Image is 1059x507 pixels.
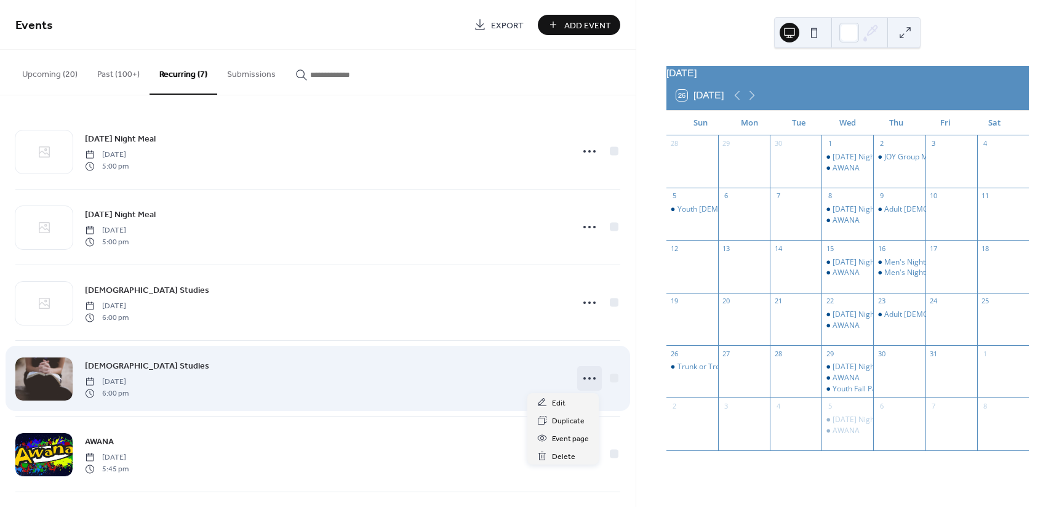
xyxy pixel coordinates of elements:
[85,360,209,373] span: [DEMOGRAPHIC_DATA] Studies
[877,349,886,358] div: 30
[821,257,873,268] div: Wednesday Night Meal
[873,268,925,278] div: Men's Night Message
[85,312,129,323] span: 6:00 pm
[85,436,114,449] span: AWANA
[825,139,834,148] div: 1
[873,152,925,162] div: JOY Group Meeting
[873,309,925,320] div: Adult Bible Study
[833,215,860,226] div: AWANA
[85,161,129,172] span: 5:00 pm
[821,415,873,425] div: Wednesday Night Meal
[85,301,129,312] span: [DATE]
[821,384,873,394] div: Youth Fall Party
[85,359,209,373] a: [DEMOGRAPHIC_DATA] Studies
[821,215,873,226] div: AWANA
[821,268,873,278] div: AWANA
[670,191,679,201] div: 5
[538,15,620,35] button: Add Event
[85,452,129,463] span: [DATE]
[666,204,718,215] div: Youth Bible Study
[465,15,533,35] a: Export
[552,433,589,445] span: Event page
[564,19,611,32] span: Add Event
[85,463,129,474] span: 5:45 pm
[929,297,938,306] div: 24
[877,139,886,148] div: 2
[773,297,783,306] div: 21
[722,297,731,306] div: 20
[821,426,873,436] div: AWANA
[981,191,990,201] div: 11
[884,152,949,162] div: JOY Group Meeting
[773,139,783,148] div: 30
[873,257,925,268] div: Men's Night Meal
[833,163,860,174] div: AWANA
[217,50,286,94] button: Submissions
[884,309,1006,320] div: Adult [DEMOGRAPHIC_DATA] Study
[85,283,209,297] a: [DEMOGRAPHIC_DATA] Studies
[722,191,731,201] div: 6
[85,150,129,161] span: [DATE]
[981,244,990,253] div: 18
[825,349,834,358] div: 29
[150,50,217,95] button: Recurring (7)
[773,244,783,253] div: 14
[725,111,774,135] div: Mon
[877,401,886,410] div: 6
[676,111,725,135] div: Sun
[773,401,783,410] div: 4
[970,111,1019,135] div: Sat
[821,204,873,215] div: Wednesday Night Meal
[833,309,896,320] div: [DATE] Night Meal
[833,362,896,372] div: [DATE] Night Meal
[773,349,783,358] div: 28
[833,204,896,215] div: [DATE] Night Meal
[821,163,873,174] div: AWANA
[552,450,575,463] span: Delete
[670,349,679,358] div: 26
[981,401,990,410] div: 8
[833,152,896,162] div: [DATE] Night Meal
[981,139,990,148] div: 4
[877,191,886,201] div: 9
[929,244,938,253] div: 17
[929,401,938,410] div: 7
[821,373,873,383] div: AWANA
[722,349,731,358] div: 27
[921,111,970,135] div: Fri
[773,191,783,201] div: 7
[85,209,156,222] span: [DATE] Night Meal
[872,111,921,135] div: Thu
[825,297,834,306] div: 22
[774,111,823,135] div: Tue
[722,139,731,148] div: 29
[85,377,129,388] span: [DATE]
[552,397,565,410] span: Edit
[85,434,114,449] a: AWANA
[873,204,925,215] div: Adult Bible Study
[677,204,801,215] div: Youth [DEMOGRAPHIC_DATA] Study
[833,384,885,394] div: Youth Fall Party
[666,66,1029,81] div: [DATE]
[877,244,886,253] div: 16
[821,309,873,320] div: Wednesday Night Meal
[85,207,156,222] a: [DATE] Night Meal
[929,191,938,201] div: 10
[884,268,959,278] div: Men's Night Message
[85,236,129,247] span: 5:00 pm
[833,415,896,425] div: [DATE] Night Meal
[491,19,524,32] span: Export
[981,349,990,358] div: 1
[825,244,834,253] div: 15
[677,362,727,372] div: Trunk or Treat
[833,373,860,383] div: AWANA
[821,152,873,162] div: Wednesday Night Meal
[670,297,679,306] div: 19
[12,50,87,94] button: Upcoming (20)
[825,401,834,410] div: 5
[929,349,938,358] div: 31
[87,50,150,94] button: Past (100+)
[722,401,731,410] div: 3
[85,284,209,297] span: [DEMOGRAPHIC_DATA] Studies
[670,139,679,148] div: 28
